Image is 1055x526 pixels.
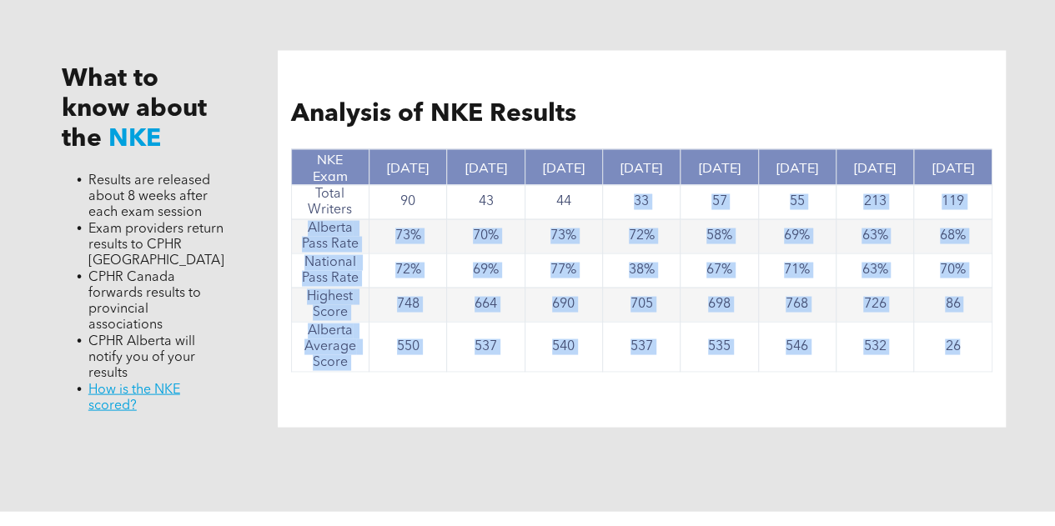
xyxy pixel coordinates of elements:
[108,126,161,151] span: NKE
[62,66,207,151] span: What to know about the
[525,253,602,287] td: 77%
[602,184,680,218] td: 33
[447,218,525,253] td: 70%
[447,253,525,287] td: 69%
[369,321,447,371] td: 550
[602,253,680,287] td: 38%
[758,184,836,218] td: 55
[525,218,602,253] td: 73%
[602,148,680,184] th: [DATE]
[88,173,210,218] span: Results are released about 8 weeks after each exam session
[758,218,836,253] td: 69%
[369,253,447,287] td: 72%
[88,334,195,379] span: CPHR Alberta will notify you of your results
[836,321,913,371] td: 532
[836,184,913,218] td: 213
[914,287,992,321] td: 86
[447,148,525,184] th: [DATE]
[914,184,992,218] td: 119
[291,101,576,126] span: Analysis of NKE Results
[525,184,602,218] td: 44
[681,321,758,371] td: 535
[836,218,913,253] td: 63%
[291,253,369,287] td: National Pass Rate
[681,148,758,184] th: [DATE]
[758,148,836,184] th: [DATE]
[369,218,447,253] td: 73%
[681,253,758,287] td: 67%
[447,184,525,218] td: 43
[369,287,447,321] td: 748
[836,148,913,184] th: [DATE]
[88,222,224,267] span: Exam providers return results to CPHR [GEOGRAPHIC_DATA]
[836,253,913,287] td: 63%
[525,321,602,371] td: 540
[758,253,836,287] td: 71%
[681,218,758,253] td: 58%
[914,321,992,371] td: 26
[447,321,525,371] td: 537
[914,253,992,287] td: 70%
[602,218,680,253] td: 72%
[602,287,680,321] td: 705
[291,218,369,253] td: Alberta Pass Rate
[525,148,602,184] th: [DATE]
[914,148,992,184] th: [DATE]
[758,321,836,371] td: 546
[836,287,913,321] td: 726
[602,321,680,371] td: 537
[369,148,447,184] th: [DATE]
[291,184,369,218] td: Total Writers
[914,218,992,253] td: 68%
[291,321,369,371] td: Alberta Average Score
[681,287,758,321] td: 698
[681,184,758,218] td: 57
[525,287,602,321] td: 690
[369,184,447,218] td: 90
[291,287,369,321] td: Highest Score
[291,148,369,184] th: NKE Exam
[758,287,836,321] td: 768
[447,287,525,321] td: 664
[88,383,180,412] a: How is the NKE scored?
[88,270,201,331] span: CPHR Canada forwards results to provincial associations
